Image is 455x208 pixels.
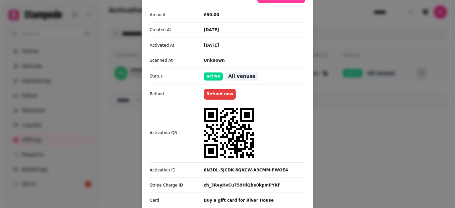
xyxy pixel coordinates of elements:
p: Scanned At [150,57,201,64]
p: Activated At [150,42,201,49]
p: Refund [150,91,201,97]
p: Buy a gift card for River House [204,197,274,204]
p: 6N3DL-5JCDK-8QKCW-A3CMM-FWOE4 [204,167,288,173]
span: All venues [225,72,258,81]
p: Amount [150,11,201,18]
p: Activation ID [150,167,201,173]
p: Stripe Charge ID [150,182,201,189]
p: ch_3ReyHvCu759HiQbe0kpmPYKF [204,182,280,189]
p: Unknown [204,57,225,64]
button: Refund now [204,89,236,100]
p: Activation QR [150,129,201,136]
p: Status [150,73,201,80]
p: £50.00 [204,11,219,18]
p: [DATE] [204,27,219,33]
p: Created At [150,27,201,33]
p: Card [150,197,201,204]
p: [DATE] [204,42,219,49]
span: active [204,72,223,81]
